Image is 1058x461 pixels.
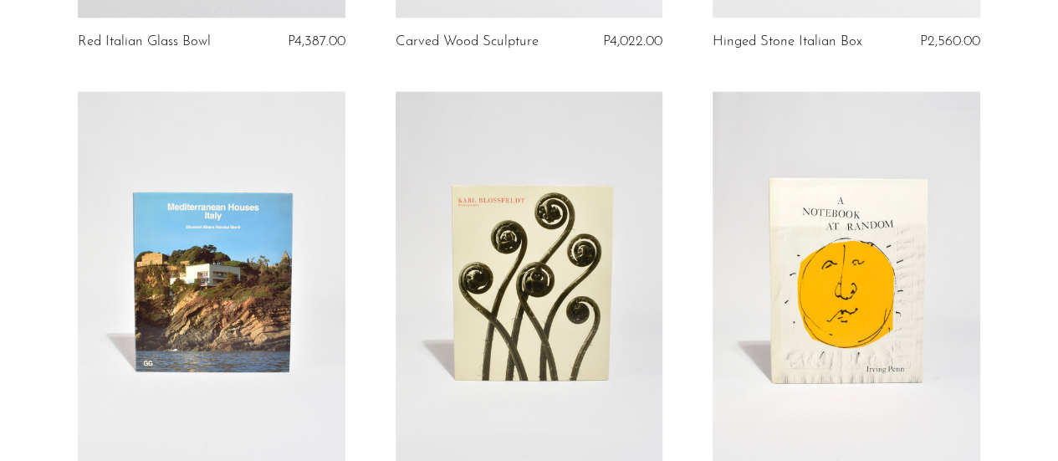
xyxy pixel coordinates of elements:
span: P2,560.00 [920,34,980,49]
a: Red Italian Glass Bowl [78,34,211,49]
a: Hinged Stone Italian Box [713,34,862,49]
span: P4,022.00 [603,34,662,49]
span: P4,387.00 [288,34,345,49]
a: Carved Wood Sculpture [396,34,539,49]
